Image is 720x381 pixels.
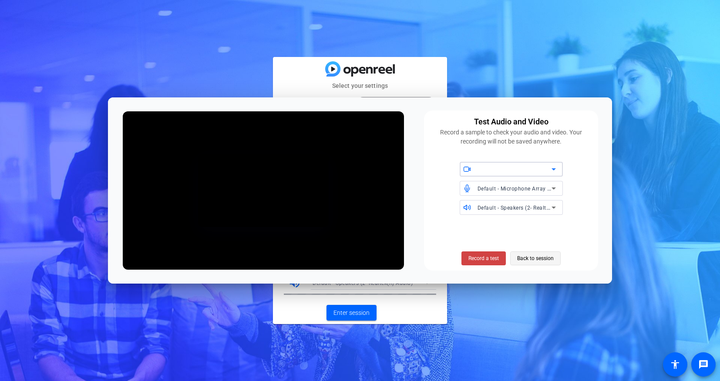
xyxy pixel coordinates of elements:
[461,251,506,265] button: Record a test
[273,81,447,90] mat-card-subtitle: Select your settings
[474,116,548,128] div: Test Audio and Video
[517,250,554,267] span: Back to session
[429,128,593,146] div: Record a sample to check your audio and video. Your recording will not be saved anywhere.
[478,185,600,192] span: Default - Microphone Array (2- Realtek(R) Audio)
[510,251,561,265] button: Back to session
[325,61,395,77] img: blue-gradient.svg
[468,254,499,262] span: Record a test
[478,204,578,211] span: Default - Speakers (2- Realtek(R) Audio)
[333,308,370,317] span: Enter session
[313,280,413,286] span: Default - Speakers (2- Realtek(R) Audio)
[670,359,680,370] mat-icon: accessibility
[698,359,709,370] mat-icon: message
